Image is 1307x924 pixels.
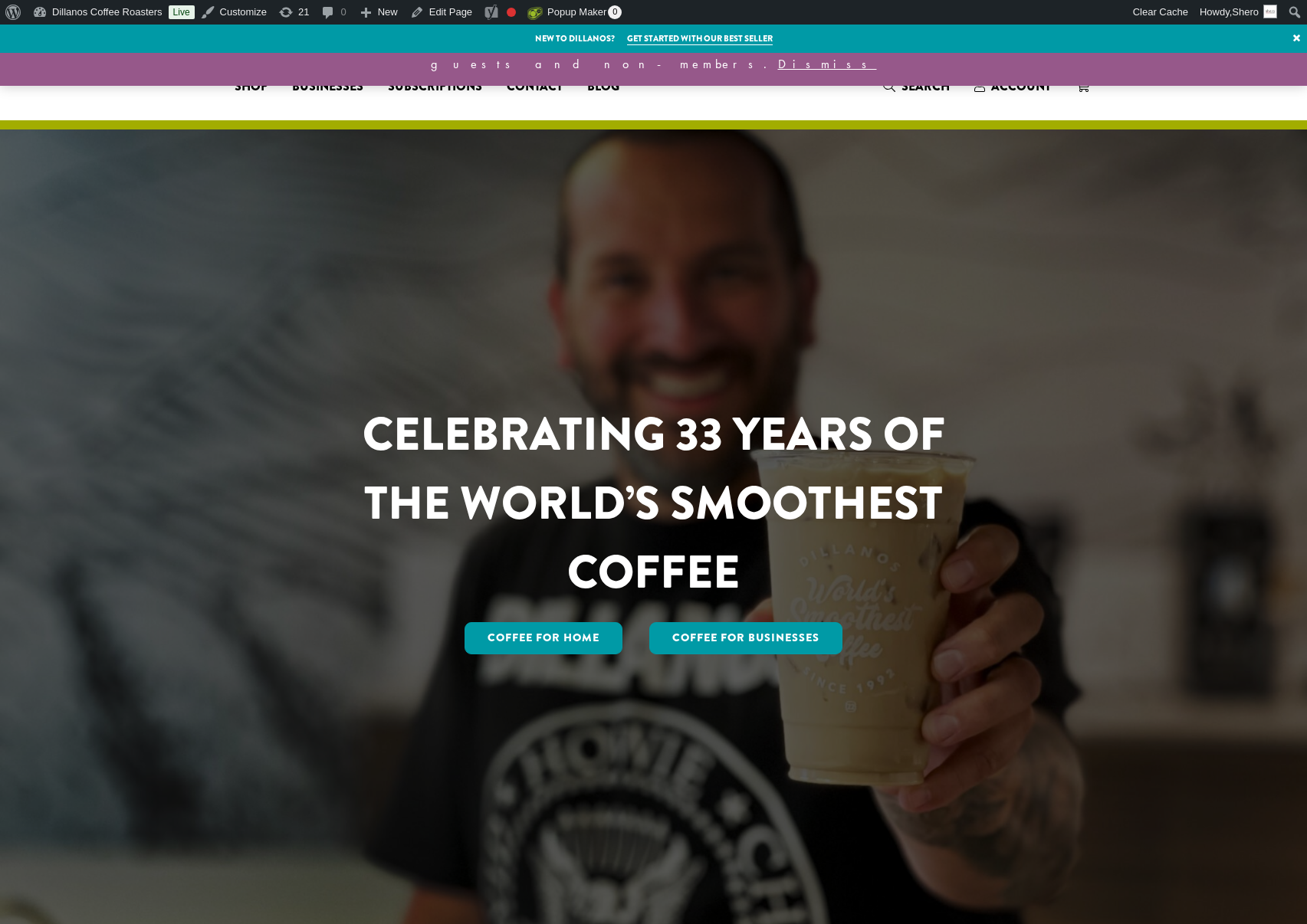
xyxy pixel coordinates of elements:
[1286,25,1307,52] a: ×
[627,32,773,45] a: Get started with our best seller
[292,77,363,97] span: Businesses
[871,74,962,99] a: Search
[587,77,619,97] span: Blog
[465,622,622,654] a: Coffee for Home
[388,77,482,97] span: Subscriptions
[778,56,877,72] a: Dismiss
[507,8,516,17] div: Focus keyphrase not set
[222,74,280,99] a: Shop
[991,77,1051,95] span: Account
[507,77,563,97] span: Contact
[649,622,842,654] a: Coffee For Businesses
[317,400,990,607] h1: CELEBRATING 33 YEARS OF THE WORLD’S SMOOTHEST COFFEE
[608,5,622,19] span: 0
[235,77,268,97] span: Shop
[901,77,950,95] span: Search
[169,5,195,19] a: Live
[1232,6,1259,18] span: Shero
